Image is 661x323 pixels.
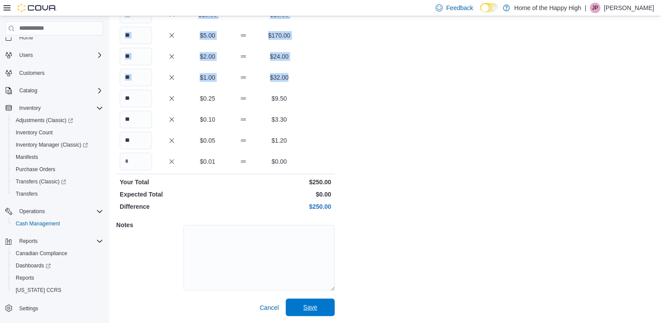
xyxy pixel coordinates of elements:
span: Dashboards [12,260,103,271]
button: Users [16,50,36,60]
button: Settings [2,302,107,314]
a: Purchase Orders [12,164,59,175]
span: Save [303,303,317,312]
span: Home [19,34,33,41]
button: [US_STATE] CCRS [9,284,107,296]
p: $1.00 [191,73,224,82]
button: Catalog [2,84,107,97]
button: Cash Management [9,218,107,230]
img: Cova [17,4,57,12]
span: Catalog [19,87,37,94]
button: Operations [16,206,48,217]
input: Quantity [120,27,152,44]
span: Settings [19,305,38,312]
span: Cancel [260,303,279,312]
p: $0.00 [263,157,295,166]
span: Canadian Compliance [12,248,103,259]
button: Manifests [9,151,107,163]
p: $0.01 [191,157,224,166]
button: Inventory [16,103,44,113]
p: $0.25 [191,94,224,103]
span: Dashboards [16,262,51,269]
p: [PERSON_NAME] [604,3,654,13]
input: Quantity [120,69,152,86]
p: $0.05 [191,136,224,145]
button: Inventory [2,102,107,114]
a: Cash Management [12,218,63,229]
span: Inventory Count [16,129,53,136]
button: Purchase Orders [9,163,107,176]
span: Purchase Orders [12,164,103,175]
span: Washington CCRS [12,285,103,295]
button: Reports [16,236,41,246]
span: Users [16,50,103,60]
span: Customers [16,67,103,78]
button: Inventory Count [9,126,107,139]
a: Inventory Manager (Classic) [12,140,91,150]
a: Inventory Count [12,127,56,138]
a: Manifests [12,152,42,162]
span: Transfers (Classic) [16,178,66,185]
button: Home [2,31,107,44]
span: Reports [16,274,34,281]
span: Home [16,32,103,43]
input: Quantity [120,111,152,128]
p: Difference [120,202,224,211]
p: $9.50 [263,94,295,103]
span: Inventory [19,105,41,112]
span: Adjustments (Classic) [16,117,73,124]
button: Reports [9,272,107,284]
a: [US_STATE] CCRS [12,285,65,295]
span: Reports [12,273,103,283]
p: Your Total [120,178,224,186]
a: Transfers (Classic) [12,176,69,187]
a: Home [16,32,37,43]
input: Quantity [120,90,152,107]
a: Transfers [12,189,41,199]
span: Inventory [16,103,103,113]
p: Expected Total [120,190,224,199]
p: $24.00 [263,52,295,61]
button: Reports [2,235,107,247]
p: $3.30 [263,115,295,124]
button: Cancel [256,299,282,316]
span: Feedback [446,4,473,12]
p: $0.00 [227,190,331,199]
a: Adjustments (Classic) [9,114,107,126]
input: Quantity [120,132,152,149]
p: $32.00 [263,73,295,82]
a: Customers [16,68,48,78]
button: Save [286,298,335,316]
span: Transfers [12,189,103,199]
a: Dashboards [9,260,107,272]
button: Transfers [9,188,107,200]
input: Quantity [120,48,152,65]
span: [US_STATE] CCRS [16,287,61,294]
span: Manifests [12,152,103,162]
span: Cash Management [16,220,60,227]
span: Cash Management [12,218,103,229]
p: | [585,3,586,13]
span: Users [19,52,33,59]
button: Operations [2,205,107,218]
button: Canadian Compliance [9,247,107,260]
span: Settings [16,302,103,313]
p: $1.20 [263,136,295,145]
span: Transfers [16,190,38,197]
a: Settings [16,303,42,314]
p: $5.00 [191,31,224,40]
p: $250.00 [227,178,331,186]
span: Inventory Count [12,127,103,138]
p: $2.00 [191,52,224,61]
p: Home of the Happy High [514,3,581,13]
span: Transfers (Classic) [12,176,103,187]
a: Reports [12,273,38,283]
span: Catalog [16,85,103,96]
button: Customers [2,67,107,79]
a: Inventory Manager (Classic) [9,139,107,151]
span: Operations [16,206,103,217]
span: Customers [19,70,45,77]
span: Reports [19,238,38,245]
a: Canadian Compliance [12,248,71,259]
span: Reports [16,236,103,246]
